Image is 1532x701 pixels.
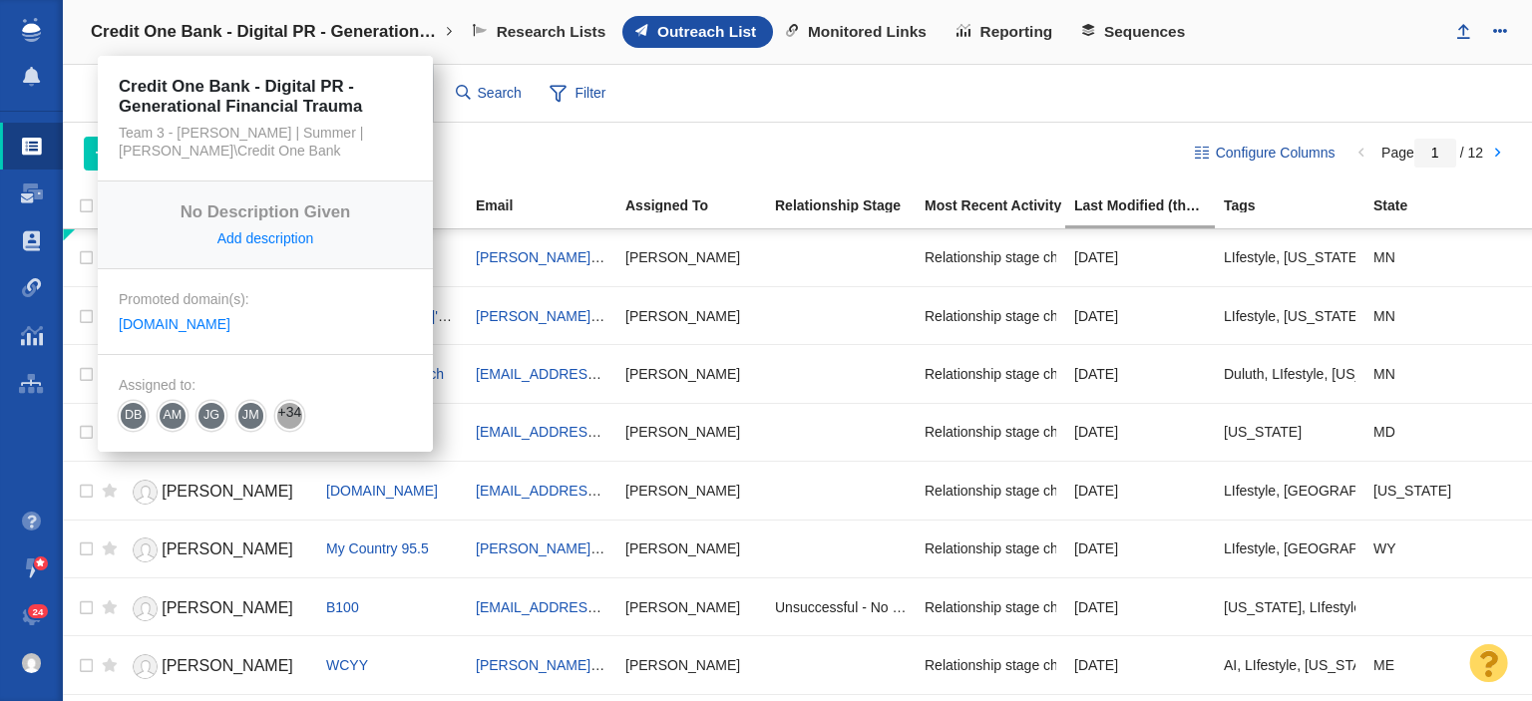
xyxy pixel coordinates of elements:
[112,397,155,436] span: DB
[84,70,247,116] div: Websites
[1373,527,1505,570] div: WY
[1104,23,1185,41] span: Sequences
[22,653,42,673] img: c9363fb76f5993e53bff3b340d5c230a
[1074,411,1206,454] div: [DATE]
[476,657,943,673] a: [PERSON_NAME][EMAIL_ADDRESS][PERSON_NAME][DOMAIN_NAME]
[775,598,907,616] span: Unsuccessful - No Reply
[476,366,712,382] a: [EMAIL_ADDRESS][DOMAIN_NAME]
[1373,411,1505,454] div: MD
[497,23,606,41] span: Research Lists
[766,577,916,635] td: Unsuccessful - No Reply
[476,540,943,556] a: [PERSON_NAME][EMAIL_ADDRESS][PERSON_NAME][DOMAIN_NAME]
[275,401,304,430] span: +34
[119,124,412,160] div: Team 3 - [PERSON_NAME] | Summer | [PERSON_NAME]\Credit One Bank
[980,23,1053,41] span: Reporting
[476,424,712,440] a: [EMAIL_ADDRESS][DOMAIN_NAME]
[925,598,1323,616] span: Relationship stage changed to: Attempting To Reach, 2 Attempts
[1074,469,1206,512] div: [DATE]
[476,599,712,615] a: [EMAIL_ADDRESS][DOMAIN_NAME]
[925,198,1072,212] div: Most Recent Activity
[808,23,927,41] span: Monitored Links
[925,307,1186,325] span: Relationship stage changed to: Scheduled
[476,198,623,212] div: Email
[119,77,412,117] h4: Credit One Bank - Digital PR - Generational Financial Trauma
[625,469,757,512] div: [PERSON_NAME]
[1074,198,1222,215] a: Last Modified (this project)
[127,532,308,567] a: [PERSON_NAME]
[151,397,194,436] span: AM
[625,294,757,337] div: [PERSON_NAME]
[1224,198,1371,215] a: Tags
[326,483,438,499] a: [DOMAIN_NAME]
[229,397,271,436] span: JM
[127,591,308,626] a: [PERSON_NAME]
[1074,198,1222,212] div: Date the Contact information in this project was last edited
[91,22,440,42] h4: Credit One Bank - Digital PR - Generational Financial Trauma
[162,599,293,616] span: [PERSON_NAME]
[448,76,532,111] input: Search
[1074,643,1206,686] div: [DATE]
[476,249,943,265] a: [PERSON_NAME][EMAIL_ADDRESS][PERSON_NAME][DOMAIN_NAME]
[162,540,293,557] span: [PERSON_NAME]
[625,352,757,395] div: [PERSON_NAME]
[119,202,412,222] h4: No Description Given
[1373,643,1505,686] div: ME
[1069,16,1202,48] a: Sequences
[191,397,231,436] span: JG
[127,475,308,510] a: [PERSON_NAME]
[127,649,308,684] a: [PERSON_NAME]
[625,643,757,686] div: [PERSON_NAME]
[1074,236,1206,279] div: [DATE]
[476,483,827,499] a: [EMAIL_ADDRESS][PERSON_NAME][DOMAIN_NAME]
[925,248,1191,266] span: Relationship stage changed to: Not Started
[944,16,1069,48] a: Reporting
[625,411,757,454] div: [PERSON_NAME]
[119,376,412,394] div: Assigned to:
[22,18,40,42] img: buzzstream_logo_iconsimple.png
[1373,236,1505,279] div: MN
[1224,198,1371,212] div: Tags
[925,539,1186,557] span: Relationship stage changed to: Scheduled
[925,423,1191,441] span: Relationship stage changed to: Not Started
[925,365,1191,383] span: Relationship stage changed to: Not Started
[657,23,756,41] span: Outreach List
[1074,352,1206,395] div: [DATE]
[925,656,1316,674] span: Relationship stage changed to: Attempting To Reach, 1 Attempt
[162,657,293,674] span: [PERSON_NAME]
[1373,198,1521,212] div: State
[622,16,773,48] a: Outreach List
[326,540,429,556] a: My Country 95.5
[625,236,757,279] div: [PERSON_NAME]
[625,527,757,570] div: [PERSON_NAME]
[1381,145,1483,161] span: Page / 12
[625,198,773,215] a: Assigned To
[1224,423,1302,441] span: Pennsylvania
[775,198,923,212] div: Relationship Stage
[326,599,359,615] a: B100
[1074,585,1206,628] div: [DATE]
[1216,143,1336,164] span: Configure Columns
[1074,294,1206,337] div: [DATE]
[460,16,622,48] a: Research Lists
[1373,352,1505,395] div: MN
[1373,198,1521,215] a: State
[326,657,368,673] a: WCYY
[476,308,943,324] a: [PERSON_NAME][EMAIL_ADDRESS][PERSON_NAME][DOMAIN_NAME]
[925,482,1191,500] span: Relationship stage changed to: Not Started
[162,483,293,500] span: [PERSON_NAME]
[1183,137,1346,171] button: Configure Columns
[84,137,214,171] button: Add People
[625,198,773,212] div: Assigned To
[1074,527,1206,570] div: [DATE]
[539,75,618,113] span: Filter
[476,198,623,215] a: Email
[775,198,923,215] a: Relationship Stage
[1373,294,1505,337] div: MN
[1373,469,1505,512] div: [US_STATE]
[119,316,230,332] a: [DOMAIN_NAME]
[119,290,412,308] div: Promoted domain(s):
